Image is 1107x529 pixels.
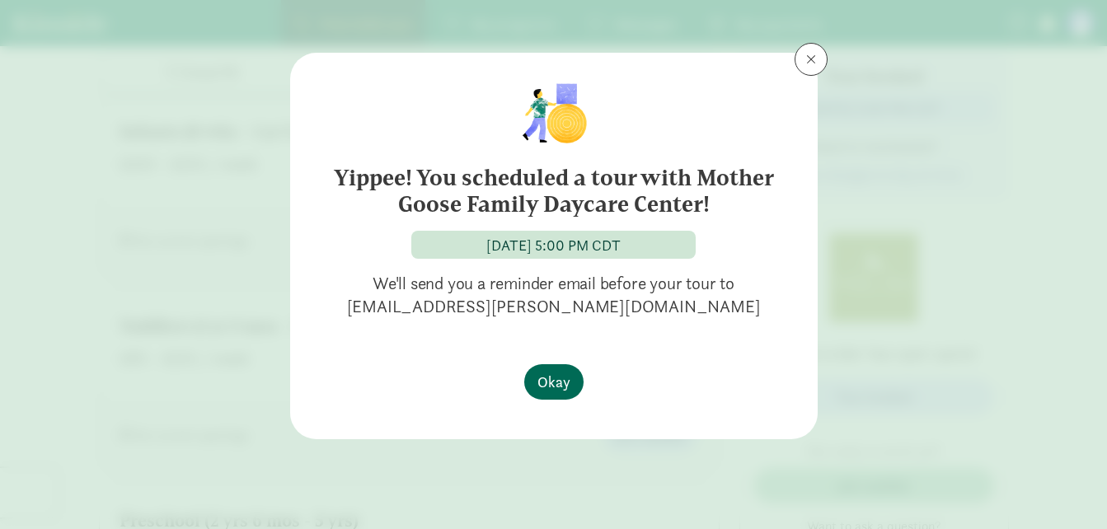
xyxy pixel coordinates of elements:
div: [DATE] 5:00 PM CDT [486,234,621,256]
img: illustration-child1.png [512,79,594,145]
span: Okay [537,371,570,393]
p: We'll send you a reminder email before your tour to [EMAIL_ADDRESS][PERSON_NAME][DOMAIN_NAME] [317,272,791,318]
button: Okay [524,364,584,400]
h6: Yippee! You scheduled a tour with Mother Goose Family Daycare Center! [323,165,785,218]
